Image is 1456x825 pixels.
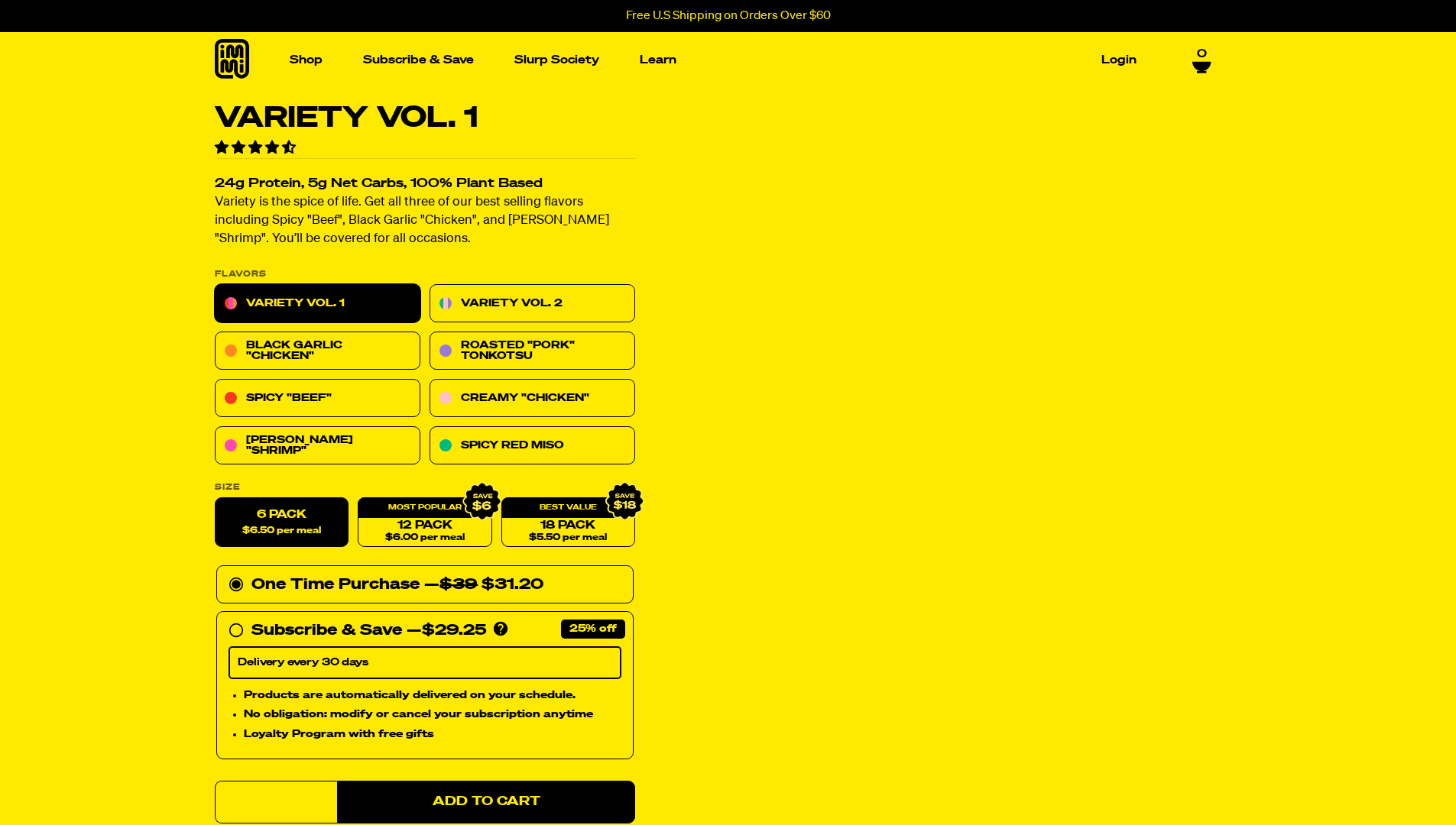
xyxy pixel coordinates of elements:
[430,427,635,465] a: Spicy Red Miso
[422,623,486,639] span: $29.25
[1192,47,1211,73] a: 0
[626,9,831,23] p: Free U.S Shipping on Orders Over $60
[432,796,540,809] span: Add to Cart
[337,781,635,823] button: Add to Cart
[229,647,621,679] select: Subscribe & Save —$29.25 Products are automatically delivered on your schedule. No obligation: mo...
[215,178,635,191] h2: 24g Protein, 5g Net Carbs, 100% Plant Based
[407,619,486,643] div: —
[244,726,621,743] li: Loyalty Program with free gifts
[357,48,480,72] a: Subscribe & Save
[215,141,299,155] span: 4.55 stars
[229,573,621,597] div: One Time Purchase
[501,498,634,548] a: 18 Pack$5.50 per meal
[215,427,420,465] a: [PERSON_NAME] "Shrimp"
[439,577,543,593] span: $31.20
[1197,47,1207,60] span: 0
[430,285,635,323] a: Variety Vol. 2
[215,285,420,323] a: Variety Vol. 1
[215,498,349,548] label: 6 Pack
[251,619,402,643] div: Subscribe & Save
[244,687,621,704] li: Products are automatically delivered on your schedule.
[215,380,420,418] a: Spicy "Beef"
[215,270,635,279] p: Flavors
[244,707,621,723] li: No obligation: modify or cancel your subscription anytime
[215,194,635,249] p: Variety is the spice of life. Get all three of our best selling flavors including Spicy "Beef", B...
[242,526,321,536] span: $6.50 per meal
[439,577,478,593] del: $39
[508,48,605,72] a: Slurp Society
[215,484,635,492] label: Size
[430,380,635,418] a: Creamy "Chicken"
[529,533,607,543] span: $5.50 per meal
[284,48,329,72] a: Shop
[634,48,683,72] a: Learn
[424,573,543,597] div: —
[215,332,420,370] a: Black Garlic "Chicken"
[430,332,635,370] a: Roasted "Pork" Tonkotsu
[215,104,635,133] h1: Variety Vol. 1
[358,498,491,548] a: 12 Pack$6.00 per meal
[284,32,1143,88] nav: Main navigation
[384,533,464,543] span: $6.00 per meal
[1095,48,1143,72] a: Login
